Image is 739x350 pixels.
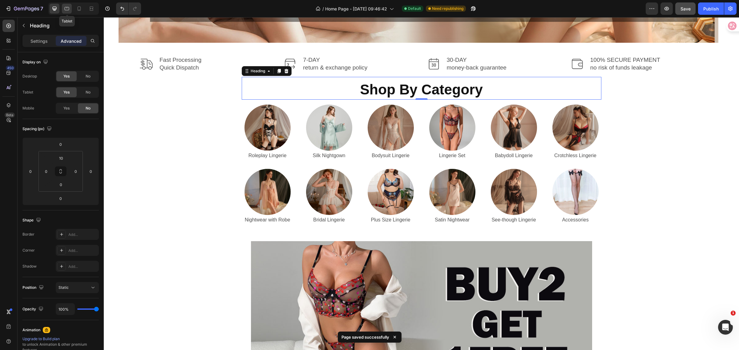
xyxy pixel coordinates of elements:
p: Satin Nightwear [318,198,379,207]
div: Animation [22,327,40,333]
input: 0px [42,167,51,176]
input: 0 [55,194,67,203]
img: Alt Image [179,39,194,54]
p: Roleplay Lingerie [134,134,194,143]
div: Beta [5,113,15,117]
button: Publish [698,2,724,15]
p: Accessories [442,198,502,207]
p: Babydoll Lingerie [380,134,440,143]
iframe: Intercom live chat [718,320,733,335]
p: Bodysuit Lingerie [257,134,317,143]
p: Nightwear with Robe [134,198,194,207]
img: gempages_539969290552476577-87609c9b-99fa-41fb-8fcd-c64059304437.jpg [387,152,433,198]
div: Heading [146,51,163,57]
img: gempages_539969290552476577-cf764c21-f7a0-4dce-ba08-4bf677242c3f.jpg [202,152,248,198]
div: Shape [22,216,42,225]
img: gempages_539969290552476577-b085e163-529c-45fe-b13d-633acd1fa584.jpg [264,152,310,198]
img: Alt Image [323,39,337,54]
span: Default [408,6,421,11]
p: return & exchange policy [199,47,264,54]
p: Settings [30,38,48,44]
div: Display on [22,58,49,66]
div: Corner [22,248,35,253]
span: Yes [63,105,70,111]
button: 7 [2,2,46,15]
span: No [86,74,91,79]
div: Position [22,284,45,292]
p: 100% SECURE PAYMENT [487,39,556,47]
img: gempages_539969290552476577-e773f724-d221-41b8-81e5-f6794b81b5e3.jpg [325,87,372,133]
p: 7 [40,5,43,12]
span: No [86,89,91,95]
span: Save [680,6,691,11]
iframe: Design area [104,17,739,350]
p: Advanced [61,38,82,44]
p: Page saved successfully [341,334,389,340]
img: gempages_539969290552476577-5742a83d-9056-4eed-bbba-7eae8adccd61.jpg [325,152,372,198]
div: Upgrade to Build plan [22,336,99,342]
div: Mobile [22,105,34,111]
img: gempages_539969290552476577-e6583a18-fd71-4d67-8161-832d2228f914.jpg [387,87,433,133]
p: 30-DAY money-back guarantee [343,39,403,54]
button: Save [675,2,696,15]
span: Need republishing [432,6,463,11]
p: Lingerie Set [318,134,379,143]
input: 10px [55,153,67,163]
div: Border [22,232,34,237]
input: 0 [55,140,67,149]
img: gempages_539969290552476577-32a7d0a3-05c1-42e2-8991-86a17a70373f.jpg [264,87,310,133]
div: Publish [703,6,719,12]
div: Tablet [22,89,33,95]
div: Opacity [22,305,45,313]
p: Silk Nightgown [195,134,256,143]
div: Desktop [22,74,37,79]
span: Static [59,285,69,290]
div: Add... [68,232,97,237]
span: Yes [63,89,70,95]
span: / [322,6,324,12]
img: gempages_539969290552476577-72b4a353-2e0b-4a45-a714-c125d840e99c.jpg [202,87,248,133]
div: Undo/Redo [116,2,141,15]
input: 0px [71,167,80,176]
div: 450 [6,66,15,70]
div: Add... [68,264,97,269]
span: Home Page - [DATE] 09:46:42 [325,6,387,12]
p: See-though Lingerie [380,198,440,207]
p: Heading [30,22,96,29]
div: Spacing (px) [22,125,53,133]
input: Auto [56,304,75,315]
input: 0 [86,167,95,176]
h2: Shop By Category [138,63,498,82]
div: Shadow [22,264,37,269]
span: No [86,105,91,111]
input: 0 [26,167,35,176]
p: 7-DAY [199,39,264,47]
p: Crotchless Lingerie [442,134,502,143]
button: Static [56,282,99,293]
input: 0px [55,180,67,189]
img: gempages_539969290552476577-58749bc3-f66d-4481-9372-4fce20520fb4.jpg [449,152,495,198]
p: Bridal Lingerie [195,198,256,207]
img: gempages_539969290552476577-d1e7b787-4c1c-431b-8dd0-4ee45b7782f3.jpg [141,87,187,133]
p: Plus Size Lingerie [257,198,317,207]
span: Yes [63,74,70,79]
img: gempages_539969290552476577-947c2b81-80e7-45e7-920f-1f7d3040eb9d.jpg [141,152,187,198]
img: Alt Image [466,39,481,54]
p: no risk of funds leakage [487,47,556,54]
img: gempages_539969290552476577-7e90d0c8-56cd-4b69-9b40-d7835e1857be.jpg [449,87,495,133]
div: Add... [68,248,97,253]
span: 1 [731,311,736,316]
